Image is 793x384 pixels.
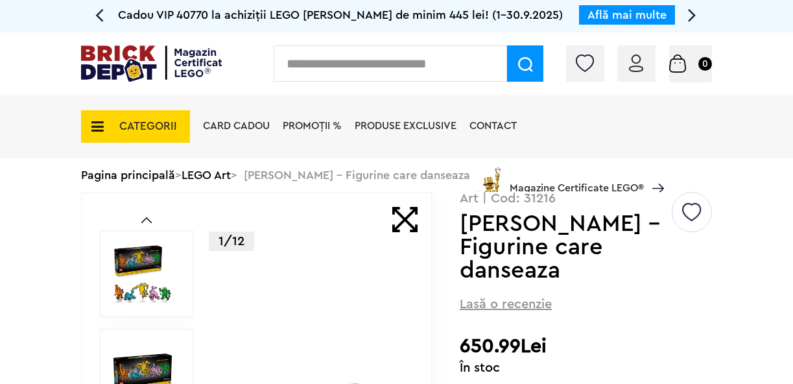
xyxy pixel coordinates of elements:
[460,212,670,282] h1: [PERSON_NAME] – Figurine care danseaza
[460,361,712,374] div: În stoc
[118,9,563,21] span: Cadou VIP 40770 la achiziții LEGO [PERSON_NAME] de minim 445 lei! (1-30.9.2025)
[203,121,270,131] a: Card Cadou
[460,192,712,205] p: Art | Cod: 31216
[510,165,644,195] span: Magazine Certificate LEGO®
[141,217,152,223] a: Prev
[355,121,456,131] a: Produse exclusive
[644,167,664,177] a: Magazine Certificate LEGO®
[587,9,667,21] a: Află mai multe
[113,245,172,303] img: Keith Haring – Figurine care danseaza
[283,121,342,131] a: PROMOȚII %
[460,335,712,358] h2: 650.99Lei
[698,57,712,71] small: 0
[469,121,517,131] a: Contact
[209,232,254,251] p: 1/12
[119,121,177,132] span: CATEGORII
[460,295,552,313] span: Lasă o recenzie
